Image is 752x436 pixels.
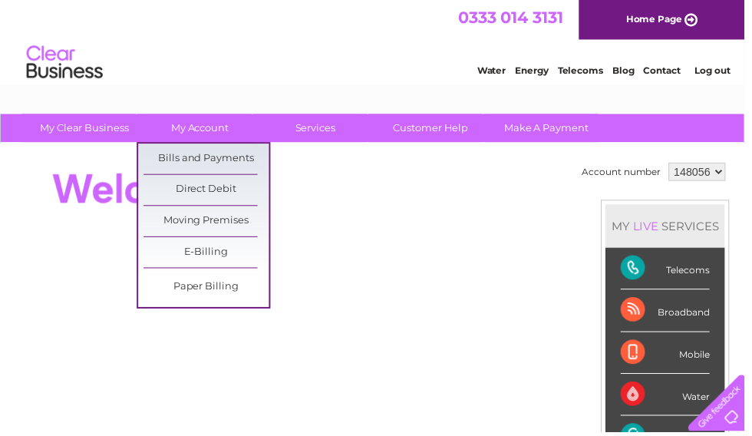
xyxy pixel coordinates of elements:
[145,145,272,176] a: Bills and Payments
[256,115,382,144] a: Services
[139,115,266,144] a: My Account
[145,275,272,306] a: Paper Billing
[618,65,641,77] a: Blog
[627,292,717,335] div: Broadband
[636,221,668,236] div: LIVE
[463,8,569,27] a: 0333 014 3131
[489,115,615,144] a: Make A Payment
[145,177,272,207] a: Direct Debit
[22,115,149,144] a: My Clear Business
[482,65,511,77] a: Water
[26,40,104,87] img: logo.png
[701,65,737,77] a: Log out
[145,208,272,239] a: Moving Premises
[627,378,717,420] div: Water
[584,160,671,187] td: Account number
[145,239,272,270] a: E-Billing
[650,65,688,77] a: Contact
[627,250,717,292] div: Telecoms
[612,206,732,250] div: MY SERVICES
[563,65,609,77] a: Telecoms
[15,8,740,74] div: Clear Business is a trading name of Verastar Limited (registered in [GEOGRAPHIC_DATA] No. 3667643...
[520,65,554,77] a: Energy
[372,115,499,144] a: Customer Help
[627,335,717,378] div: Mobile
